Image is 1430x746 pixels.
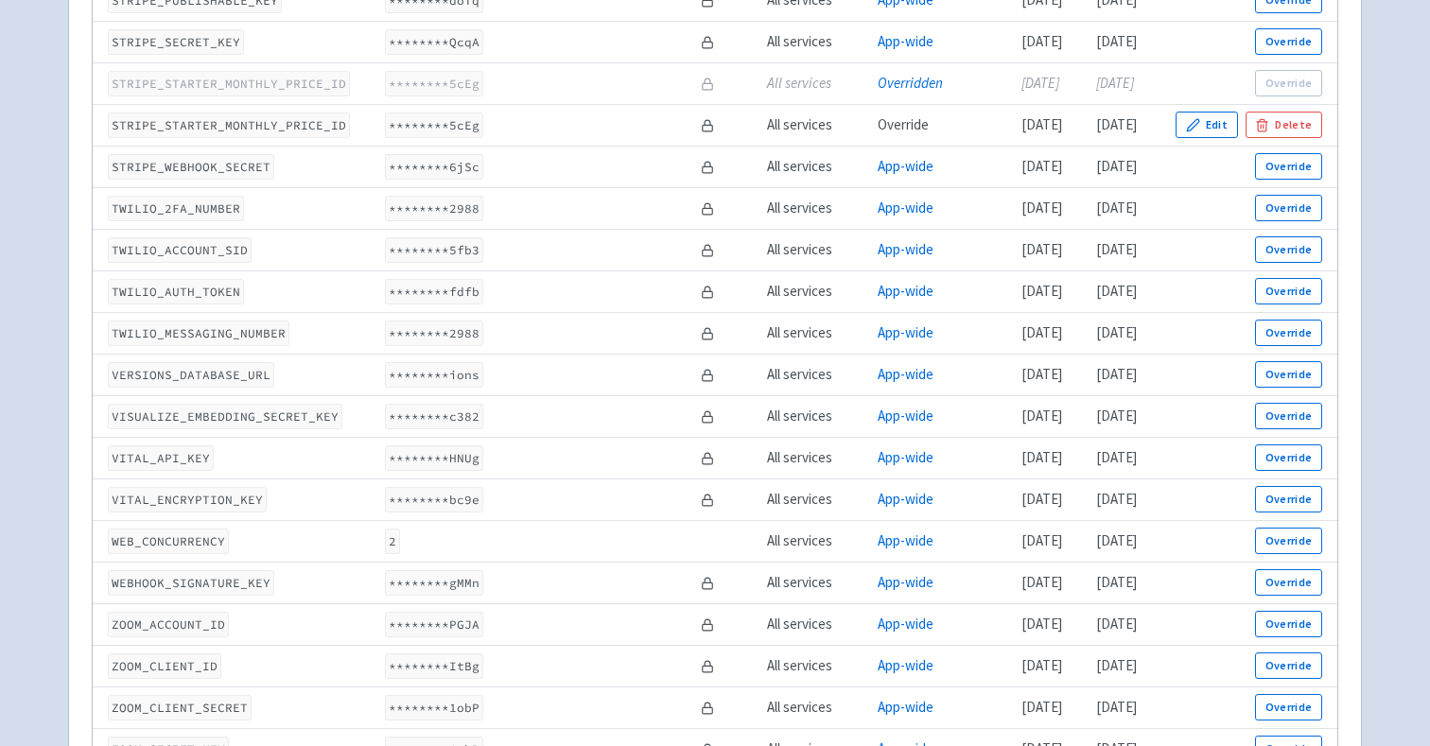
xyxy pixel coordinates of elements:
[760,478,871,520] td: All services
[1096,32,1137,50] time: [DATE]
[1096,74,1134,92] time: [DATE]
[878,656,933,674] a: App-wide
[878,32,933,50] a: App-wide
[1021,698,1062,716] time: [DATE]
[878,531,933,549] a: App-wide
[760,312,871,354] td: All services
[1021,531,1062,549] time: [DATE]
[108,113,350,138] code: STRIPE_STARTER_MONTHLY_PRICE_ID
[1246,112,1322,138] button: Delete
[1021,323,1062,341] time: [DATE]
[760,395,871,437] td: All services
[1096,323,1137,341] time: [DATE]
[878,323,933,341] a: App-wide
[1255,652,1322,679] button: Override
[1255,611,1322,637] button: Override
[1096,282,1137,300] time: [DATE]
[760,354,871,395] td: All services
[1255,320,1322,346] button: Override
[1096,573,1137,591] time: [DATE]
[1096,157,1137,175] time: [DATE]
[1096,698,1137,716] time: [DATE]
[1021,365,1062,383] time: [DATE]
[760,645,871,686] td: All services
[1255,528,1322,554] button: Override
[108,154,274,180] code: STRIPE_WEBHOOK_SECRET
[108,362,274,388] code: VERSIONS_DATABASE_URL
[878,573,933,591] a: App-wide
[108,404,342,429] code: VISUALIZE_EMBEDDING_SECRET_KEY
[760,520,871,562] td: All services
[1096,656,1137,674] time: [DATE]
[878,407,933,425] a: App-wide
[1096,490,1137,508] time: [DATE]
[108,487,267,512] code: VITAL_ENCRYPTION_KEY
[760,104,871,146] td: All services
[108,237,252,263] code: TWILIO_ACCOUNT_SID
[878,365,933,383] a: App-wide
[1255,28,1322,55] button: Override
[878,490,933,508] a: App-wide
[1255,694,1322,720] button: Override
[1255,444,1322,471] button: Override
[108,29,244,55] code: STRIPE_SECRET_KEY
[878,199,933,217] a: App-wide
[1021,282,1062,300] time: [DATE]
[108,279,244,304] code: TWILIO_AUTH_TOKEN
[760,146,871,187] td: All services
[1255,403,1322,429] button: Override
[108,653,221,679] code: ZOOM_CLIENT_ID
[1021,407,1062,425] time: [DATE]
[1096,365,1137,383] time: [DATE]
[1096,115,1137,133] time: [DATE]
[760,229,871,270] td: All services
[760,187,871,229] td: All services
[1255,236,1322,263] button: Override
[760,437,871,478] td: All services
[1021,490,1062,508] time: [DATE]
[1255,70,1322,96] button: Override
[1021,240,1062,258] time: [DATE]
[878,240,933,258] a: App-wide
[1096,407,1137,425] time: [DATE]
[1021,199,1062,217] time: [DATE]
[1021,32,1062,50] time: [DATE]
[871,104,1016,146] td: Override
[760,603,871,645] td: All services
[878,157,933,175] a: App-wide
[878,698,933,716] a: App-wide
[108,71,350,96] code: STRIPE_STARTER_MONTHLY_PRICE_ID
[108,695,252,720] code: ZOOM_CLIENT_SECRET
[760,62,871,104] td: All services
[760,686,871,728] td: All services
[1096,240,1137,258] time: [DATE]
[760,562,871,603] td: All services
[108,196,244,221] code: TWILIO_2FA_NUMBER
[1255,278,1322,304] button: Override
[1176,112,1238,138] button: Edit
[108,445,214,471] code: VITAL_API_KEY
[1096,531,1137,549] time: [DATE]
[108,570,274,596] code: WEBHOOK_SIGNATURE_KEY
[1255,569,1322,596] button: Override
[1096,615,1137,633] time: [DATE]
[1021,573,1062,591] time: [DATE]
[760,270,871,312] td: All services
[878,448,933,466] a: App-wide
[1021,115,1062,133] time: [DATE]
[878,615,933,633] a: App-wide
[1255,195,1322,221] button: Override
[1021,157,1062,175] time: [DATE]
[1255,486,1322,512] button: Override
[1021,74,1059,92] time: [DATE]
[1021,615,1062,633] time: [DATE]
[108,321,289,346] code: TWILIO_MESSAGING_NUMBER
[108,529,229,554] code: WEB_CONCURRENCY
[108,612,229,637] code: ZOOM_ACCOUNT_ID
[1021,448,1062,466] time: [DATE]
[1255,153,1322,180] button: Override
[878,282,933,300] a: App-wide
[1021,656,1062,674] time: [DATE]
[760,21,871,62] td: All services
[878,74,943,92] a: Overridden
